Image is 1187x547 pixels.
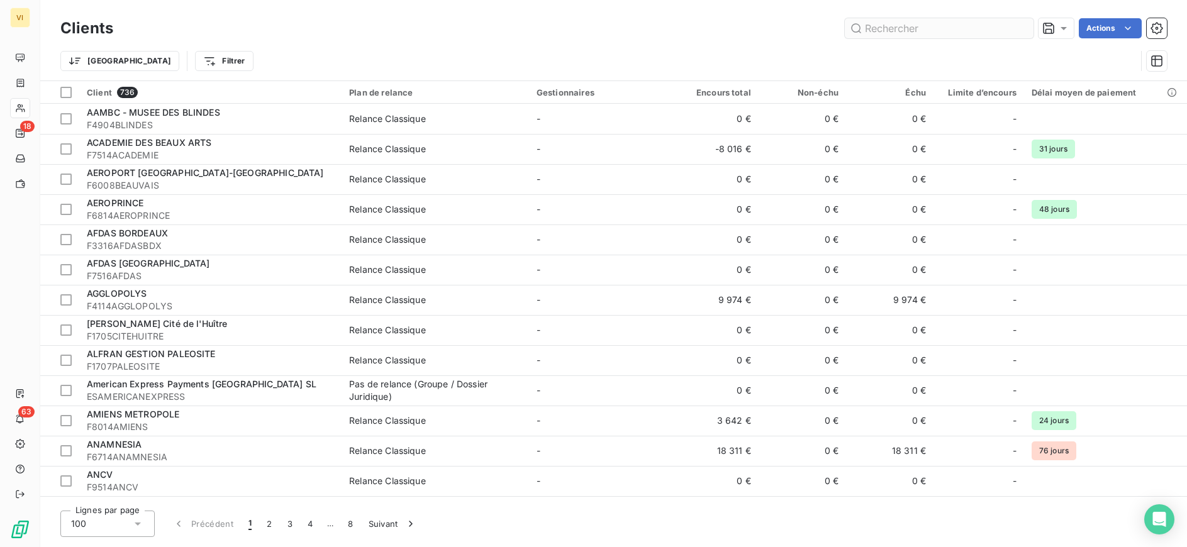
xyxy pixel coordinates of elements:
td: 0 € [759,224,846,255]
td: 0 € [846,255,933,285]
span: - [1013,203,1017,216]
td: 0 € [759,406,846,436]
span: F7516AFDAS [87,270,334,282]
div: Délai moyen de paiement [1032,87,1179,97]
span: American Express Payments [GEOGRAPHIC_DATA] SL [87,378,316,389]
td: 0 € [759,466,846,496]
td: 9 974 € [846,285,933,315]
span: - [537,204,540,214]
span: AMIENS METROPOLE [87,409,179,419]
div: Relance Classique [349,233,426,246]
div: Relance Classique [349,173,426,185]
h3: Clients [60,17,113,40]
td: 0 € [671,315,759,345]
span: F1707PALEOSITE [87,360,334,373]
div: Plan de relance [349,87,521,97]
div: Non-échu [766,87,839,97]
span: - [537,113,540,124]
td: 3 642 € [671,406,759,436]
span: - [537,385,540,395]
span: - [1013,263,1017,276]
td: 0 € [846,466,933,496]
td: 9 974 € [671,285,759,315]
span: - [537,355,540,365]
div: Encours total [679,87,751,97]
img: Logo LeanPay [10,519,30,539]
span: ANAMNESIA [87,439,142,450]
span: F9514ANCV [87,481,334,494]
span: Client [87,87,112,97]
td: 0 € [846,406,933,436]
td: 0 € [759,104,846,134]
span: - [537,174,540,184]
td: 0 € [846,315,933,345]
td: 23 923 € [671,496,759,526]
span: F1705CITEHUITRE [87,330,334,343]
span: ANCV [87,469,113,480]
a: 18 [10,123,30,143]
span: - [1013,445,1017,457]
span: ANGERS LOIRE METROPOLE [87,499,209,510]
span: - [537,415,540,426]
span: AEROPRINCE [87,197,144,208]
div: Gestionnaires [537,87,664,97]
button: Actions [1079,18,1142,38]
td: 18 311 € [846,436,933,466]
div: Relance Classique [349,475,426,487]
span: 63 [18,406,35,417]
span: 1 [248,517,252,530]
td: 0 € [846,224,933,255]
button: 1 [241,511,259,537]
td: 0 € [759,315,846,345]
span: - [537,143,540,154]
td: 0 € [759,285,846,315]
div: Relance Classique [349,263,426,276]
td: 0 € [846,104,933,134]
button: [GEOGRAPHIC_DATA] [60,51,179,71]
span: - [1013,113,1017,125]
button: Suivant [361,511,425,537]
span: AAMBC - MUSEE DES BLINDES [87,107,220,118]
span: F6814AEROPRINCE [87,209,334,222]
div: Open Intercom Messenger [1144,504,1174,534]
div: Relance Classique [349,354,426,367]
span: AFDAS [GEOGRAPHIC_DATA] [87,258,209,268]
td: 23 923 € [846,496,933,526]
div: Relance Classique [349,143,426,155]
span: F7514ACADEMIE [87,149,334,162]
span: AGGLOPOLYS [87,288,147,299]
span: - [1013,354,1017,367]
span: ACADEMIE DES BEAUX ARTS [87,137,211,148]
span: 24 jours [1032,411,1076,430]
td: 0 € [846,194,933,224]
button: 4 [300,511,320,537]
div: VI [10,8,30,28]
td: 0 € [759,255,846,285]
td: 0 € [759,164,846,194]
td: 0 € [671,375,759,406]
div: Relance Classique [349,203,426,216]
input: Rechercher [845,18,1034,38]
span: F4114AGGLOPOLYS [87,300,334,312]
span: - [537,475,540,486]
button: 8 [340,511,360,537]
td: 0 € [846,345,933,375]
span: AEROPORT [GEOGRAPHIC_DATA]-[GEOGRAPHIC_DATA] [87,167,324,178]
span: - [1013,475,1017,487]
td: 0 € [846,134,933,164]
td: 0 € [846,375,933,406]
td: 0 € [671,224,759,255]
td: 0 € [671,255,759,285]
button: Précédent [165,511,241,537]
span: - [537,324,540,335]
span: F8014AMIENS [87,421,334,433]
span: - [537,445,540,456]
td: 0 € [759,375,846,406]
span: F4904BLINDES [87,119,334,131]
div: Échu [854,87,926,97]
td: 0 € [671,104,759,134]
span: - [537,264,540,275]
td: 0 € [759,436,846,466]
span: - [1013,173,1017,185]
span: - [1013,324,1017,336]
